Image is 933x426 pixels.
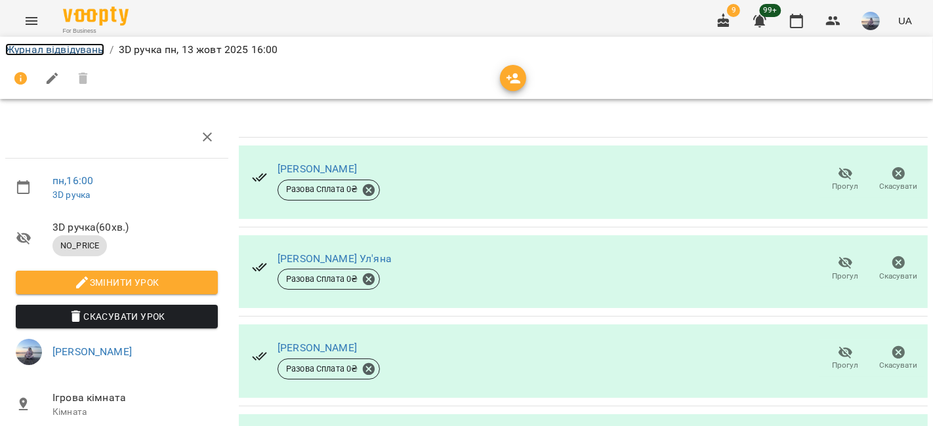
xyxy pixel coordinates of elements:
li: / [110,42,114,58]
span: 99+ [760,4,781,17]
img: a5695baeaf149ad4712b46ffea65b4f5.jpg [861,12,880,30]
button: Прогул [819,250,872,287]
a: пн , 16:00 [52,174,93,187]
span: Прогул [833,360,859,371]
img: Voopty Logo [63,7,129,26]
span: Разова Сплата 0 ₴ [278,363,365,375]
button: Скасувати Урок [16,305,218,328]
a: [PERSON_NAME] [278,163,357,175]
button: Скасувати [872,161,925,198]
button: Скасувати [872,340,925,377]
span: Скасувати [880,181,918,192]
div: Разова Сплата 0₴ [278,269,380,290]
span: 3D ручка ( 60 хв. ) [52,220,218,235]
span: 9 [727,4,740,17]
a: [PERSON_NAME] Ул'яна [278,252,392,265]
button: Змінити урок [16,271,218,294]
a: [PERSON_NAME] [278,341,357,354]
a: Журнал відвідувань [5,43,104,56]
span: Ігрова кімната [52,390,218,406]
span: Разова Сплата 0 ₴ [278,184,365,195]
span: Скасувати [880,360,918,371]
span: UA [898,14,912,28]
button: Прогул [819,161,872,198]
button: Скасувати [872,250,925,287]
button: Menu [16,5,47,37]
span: Разова Сплата 0 ₴ [278,273,365,285]
div: Разова Сплата 0₴ [278,180,380,201]
div: Разова Сплата 0₴ [278,358,380,379]
span: For Business [63,27,129,35]
span: Змінити урок [26,275,207,290]
span: Прогул [833,181,859,192]
a: [PERSON_NAME] [52,345,132,358]
span: Скасувати [880,271,918,282]
button: Прогул [819,340,872,377]
span: Скасувати Урок [26,309,207,324]
a: 3D ручка [52,189,90,200]
button: UA [893,9,917,33]
p: Кімната [52,406,218,419]
p: 3D ручка пн, 13 жовт 2025 16:00 [119,42,278,58]
span: Прогул [833,271,859,282]
img: a5695baeaf149ad4712b46ffea65b4f5.jpg [16,339,42,365]
nav: breadcrumb [5,42,928,58]
span: NO_PRICE [52,240,107,252]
